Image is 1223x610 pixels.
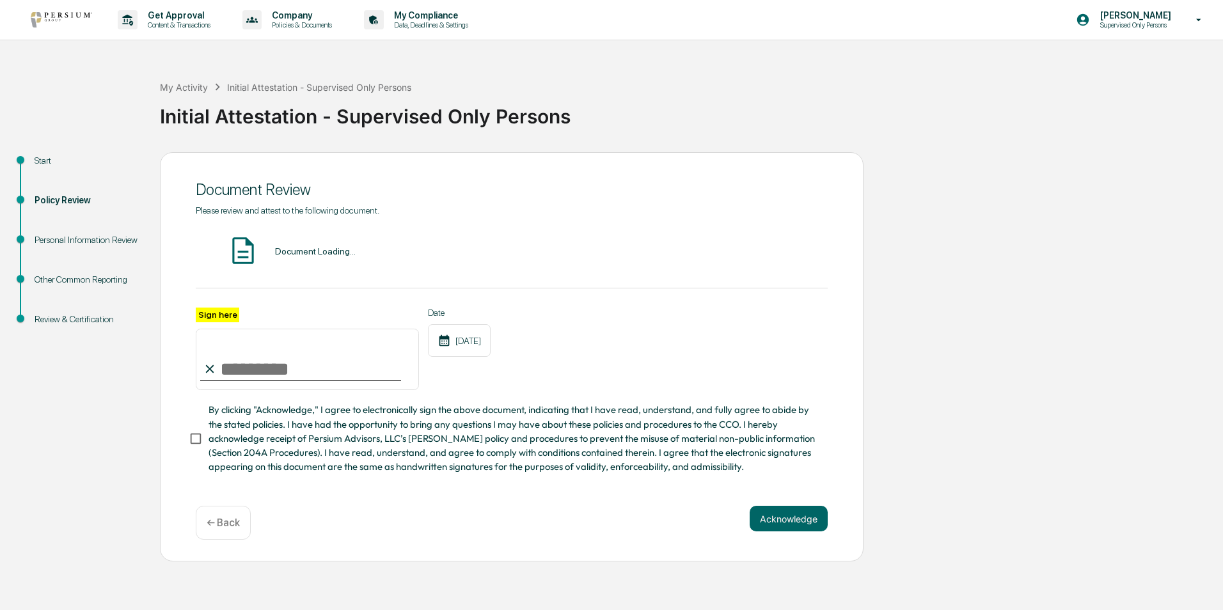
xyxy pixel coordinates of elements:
div: Other Common Reporting [35,273,139,286]
div: Personal Information Review [35,233,139,247]
img: logo [31,12,92,27]
p: [PERSON_NAME] [1090,10,1178,20]
img: Document Icon [227,235,259,267]
div: Document Review [196,180,828,199]
label: Sign here [196,308,239,322]
span: By clicking "Acknowledge," I agree to electronically sign the above document, indicating that I h... [209,403,817,474]
p: Policies & Documents [262,20,338,29]
div: Policy Review [35,194,139,207]
div: [DATE] [428,324,491,357]
p: Get Approval [138,10,217,20]
div: Start [35,154,139,168]
div: Review & Certification [35,313,139,326]
div: My Activity [160,82,208,93]
div: Document Loading... [275,246,356,256]
button: Acknowledge [750,506,828,531]
p: Data, Deadlines & Settings [384,20,475,29]
div: Initial Attestation - Supervised Only Persons [227,82,411,93]
p: ← Back [207,517,240,529]
p: Supervised Only Persons [1090,20,1178,29]
p: My Compliance [384,10,475,20]
div: Initial Attestation - Supervised Only Persons [160,95,1217,128]
p: Company [262,10,338,20]
span: Please review and attest to the following document. [196,205,379,215]
label: Date [428,308,491,318]
p: Content & Transactions [138,20,217,29]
